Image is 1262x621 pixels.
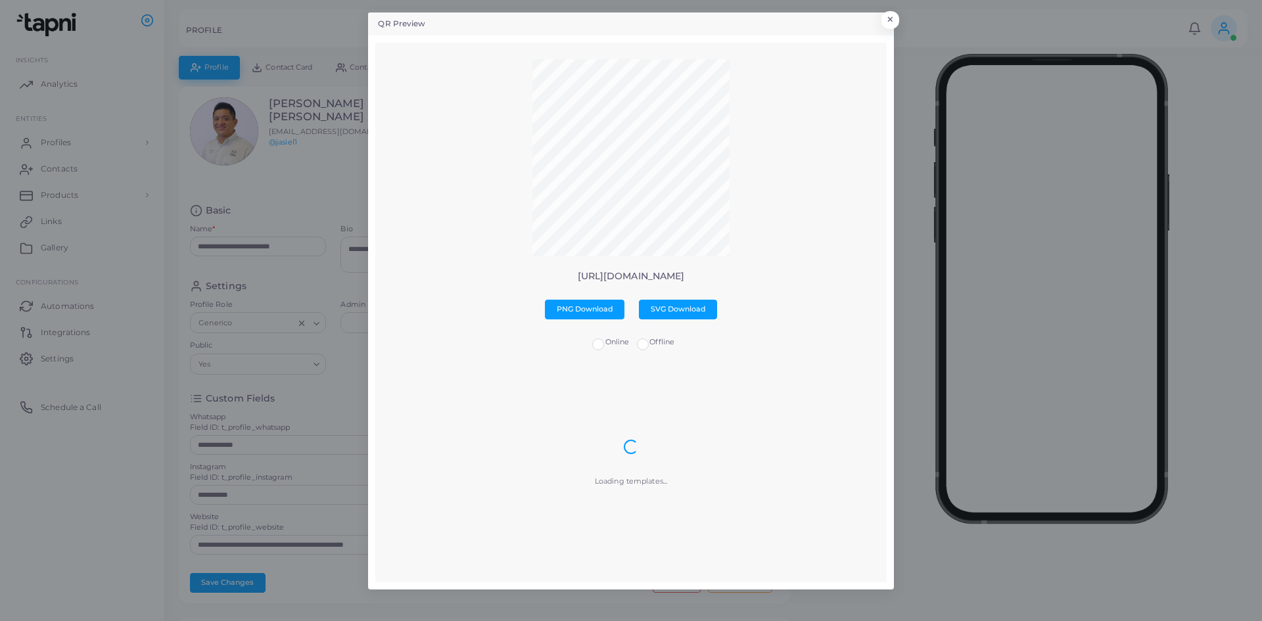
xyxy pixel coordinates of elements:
[545,300,624,319] button: PNG Download
[378,18,425,30] h5: QR Preview
[557,304,613,313] span: PNG Download
[649,337,674,346] span: Offline
[605,337,630,346] span: Online
[651,304,706,313] span: SVG Download
[639,300,717,319] button: SVG Download
[595,476,667,487] p: Loading templates...
[385,271,876,282] p: [URL][DOMAIN_NAME]
[881,11,899,28] button: Close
